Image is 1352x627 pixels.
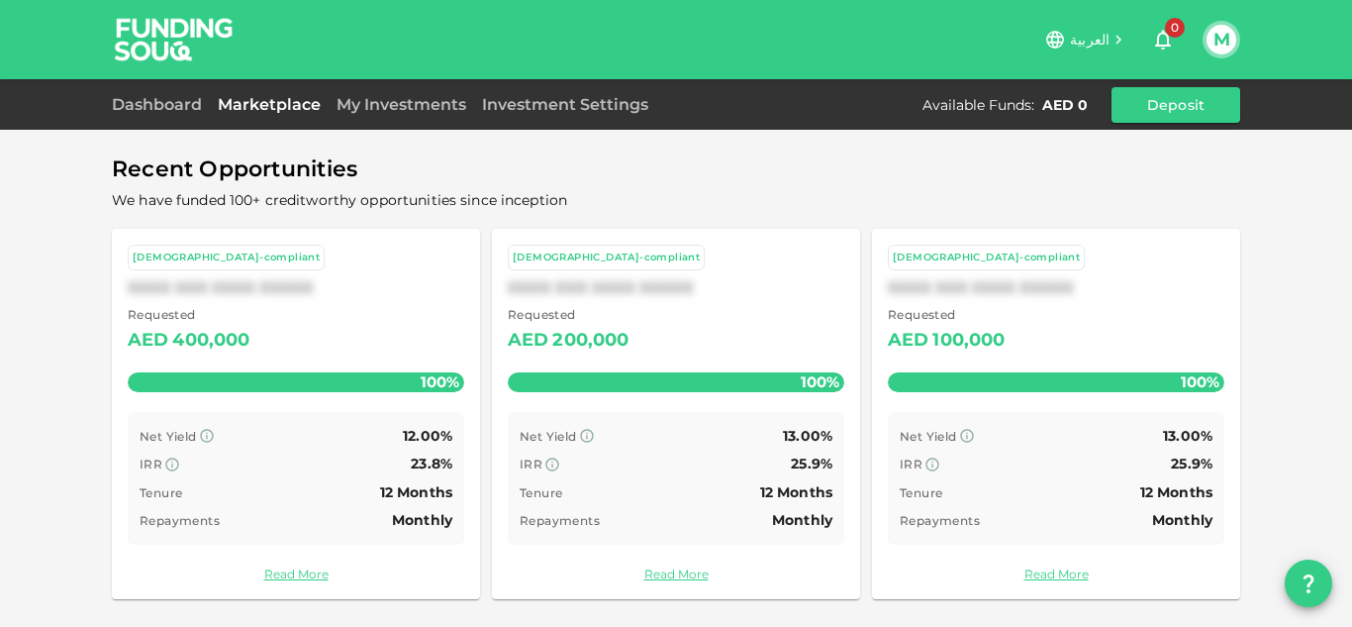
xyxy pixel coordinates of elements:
span: Repayments [520,513,600,528]
a: [DEMOGRAPHIC_DATA]-compliantXXXX XXX XXXX XXXXX Requested AED400,000100% Net Yield 12.00% IRR 23.... [112,229,480,599]
a: [DEMOGRAPHIC_DATA]-compliantXXXX XXX XXXX XXXXX Requested AED100,000100% Net Yield 13.00% IRR 25.... [872,229,1240,599]
div: [DEMOGRAPHIC_DATA]-compliant [893,250,1080,266]
a: Investment Settings [474,95,656,114]
span: 25.9% [1171,455,1212,472]
div: Available Funds : [922,95,1034,115]
a: Dashboard [112,95,210,114]
button: question [1285,560,1332,607]
button: Deposit [1111,87,1240,123]
div: XXXX XXX XXXX XXXXX [508,278,844,297]
a: Marketplace [210,95,329,114]
div: AED 0 [1042,95,1088,115]
span: Requested [508,305,629,325]
span: 100% [416,367,464,396]
div: AED [508,325,548,357]
span: Repayments [140,513,220,528]
span: Requested [128,305,250,325]
span: IRR [520,457,542,471]
span: Monthly [772,511,832,529]
span: Monthly [392,511,452,529]
a: Read More [508,565,844,583]
span: 23.8% [411,455,452,472]
span: Monthly [1152,511,1212,529]
span: IRR [900,457,922,471]
span: العربية [1070,31,1110,49]
span: 12 Months [1140,483,1212,501]
span: 100% [1176,367,1224,396]
button: M [1207,25,1236,54]
div: [DEMOGRAPHIC_DATA]-compliant [133,250,320,266]
div: AED [888,325,928,357]
a: Read More [128,565,464,583]
div: [DEMOGRAPHIC_DATA]-compliant [513,250,700,266]
span: Tenure [900,485,942,500]
span: Net Yield [900,429,957,444]
div: 200,000 [552,325,628,357]
span: Net Yield [520,429,577,444]
span: We have funded 100+ creditworthy opportunities since inception [112,191,567,209]
div: XXXX XXX XXXX XXXXX [128,278,464,297]
span: 12 Months [380,483,452,501]
a: [DEMOGRAPHIC_DATA]-compliantXXXX XXX XXXX XXXXX Requested AED200,000100% Net Yield 13.00% IRR 25.... [492,229,860,599]
div: 400,000 [172,325,249,357]
span: 25.9% [791,455,832,472]
a: My Investments [329,95,474,114]
span: 0 [1165,18,1185,38]
span: 12 Months [760,483,832,501]
span: 13.00% [783,427,832,445]
div: AED [128,325,168,357]
div: 100,000 [932,325,1005,357]
button: 0 [1143,20,1183,59]
span: 12.00% [403,427,452,445]
span: Tenure [140,485,182,500]
span: Recent Opportunities [112,151,1240,189]
a: Read More [888,565,1224,583]
span: Tenure [520,485,562,500]
span: 100% [796,367,844,396]
span: Requested [888,305,1006,325]
span: 13.00% [1163,427,1212,445]
div: XXXX XXX XXXX XXXXX [888,278,1224,297]
span: Net Yield [140,429,197,444]
span: IRR [140,457,162,471]
span: Repayments [900,513,980,528]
